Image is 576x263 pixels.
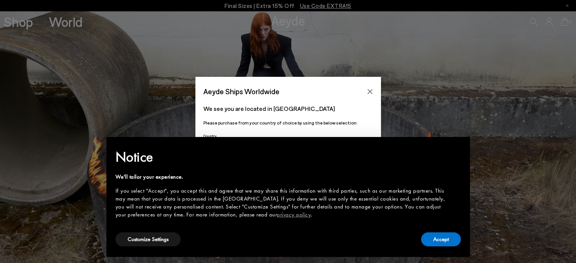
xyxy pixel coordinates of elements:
span: Aeyde Ships Worldwide [203,85,279,98]
button: Close this notice [449,139,467,157]
p: Please purchase from your country of choice by using the below selection: [203,119,373,126]
div: If you select "Accept", you accept this and agree that we may share this information with third p... [116,187,449,219]
div: We'll tailor your experience. [116,173,449,181]
button: Customize Settings [116,232,181,246]
span: × [455,142,460,154]
h2: Notice [116,147,449,167]
button: Accept [421,232,461,246]
p: We see you are located in [GEOGRAPHIC_DATA] [203,104,373,113]
button: Close [364,86,376,97]
a: privacy policy [277,211,311,218]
